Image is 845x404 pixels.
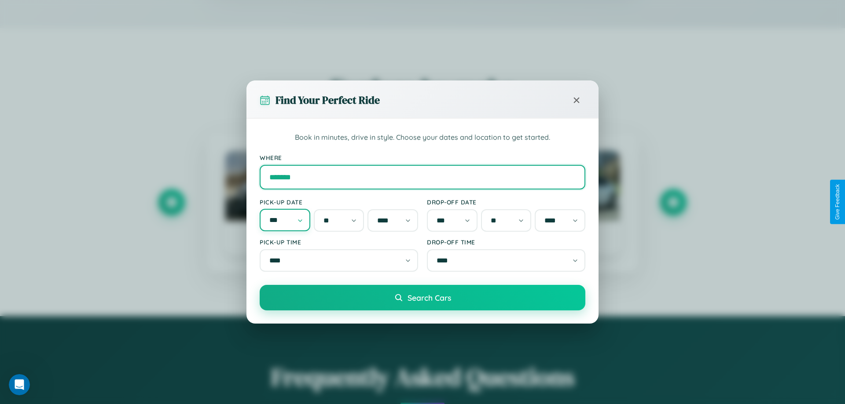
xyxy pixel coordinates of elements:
label: Drop-off Time [427,238,585,246]
label: Pick-up Date [260,198,418,206]
label: Where [260,154,585,161]
p: Book in minutes, drive in style. Choose your dates and location to get started. [260,132,585,143]
span: Search Cars [408,293,451,302]
h3: Find Your Perfect Ride [276,93,380,107]
label: Drop-off Date [427,198,585,206]
button: Search Cars [260,285,585,310]
label: Pick-up Time [260,238,418,246]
